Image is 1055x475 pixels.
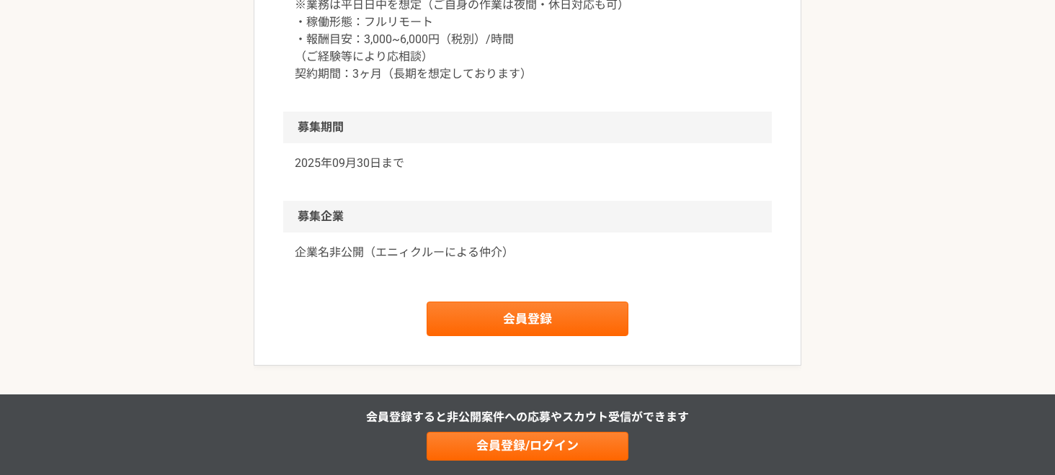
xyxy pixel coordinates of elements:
[427,432,628,461] a: 会員登録/ログイン
[295,155,760,172] p: 2025年09月30日まで
[427,302,628,336] a: 会員登録
[283,112,772,143] h2: 募集期間
[295,244,760,261] a: 企業名非公開（エニィクルーによる仲介）
[366,409,689,426] p: 会員登録すると非公開案件への応募やスカウト受信ができます
[283,201,772,232] h2: 募集企業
